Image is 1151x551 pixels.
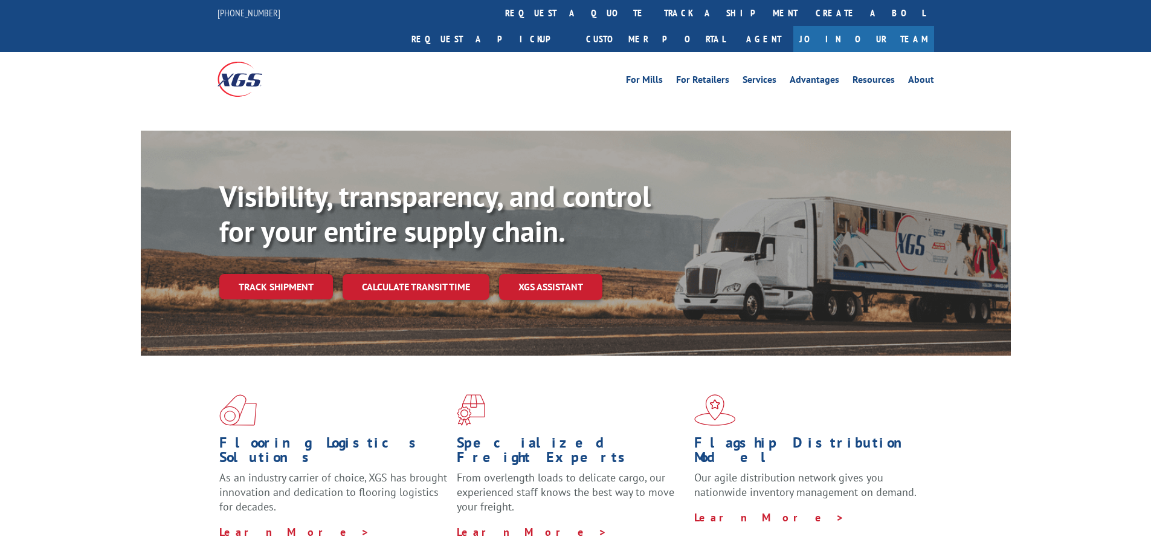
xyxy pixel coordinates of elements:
[694,394,736,426] img: xgs-icon-flagship-distribution-model-red
[790,75,839,88] a: Advantages
[734,26,793,52] a: Agent
[694,435,923,471] h1: Flagship Distribution Model
[219,394,257,426] img: xgs-icon-total-supply-chain-intelligence-red
[457,525,607,539] a: Learn More >
[908,75,934,88] a: About
[219,177,651,250] b: Visibility, transparency, and control for your entire supply chain.
[219,274,333,299] a: Track shipment
[457,435,685,471] h1: Specialized Freight Experts
[457,394,485,426] img: xgs-icon-focused-on-flooring-red
[218,7,280,19] a: [PHONE_NUMBER]
[499,274,602,300] a: XGS ASSISTANT
[219,435,448,471] h1: Flooring Logistics Solutions
[694,471,917,499] span: Our agile distribution network gives you nationwide inventory management on demand.
[402,26,577,52] a: Request a pickup
[626,75,663,88] a: For Mills
[457,471,685,524] p: From overlength loads to delicate cargo, our experienced staff knows the best way to move your fr...
[219,525,370,539] a: Learn More >
[343,274,489,300] a: Calculate transit time
[694,510,845,524] a: Learn More >
[743,75,776,88] a: Services
[219,471,447,514] span: As an industry carrier of choice, XGS has brought innovation and dedication to flooring logistics...
[853,75,895,88] a: Resources
[676,75,729,88] a: For Retailers
[793,26,934,52] a: Join Our Team
[577,26,734,52] a: Customer Portal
